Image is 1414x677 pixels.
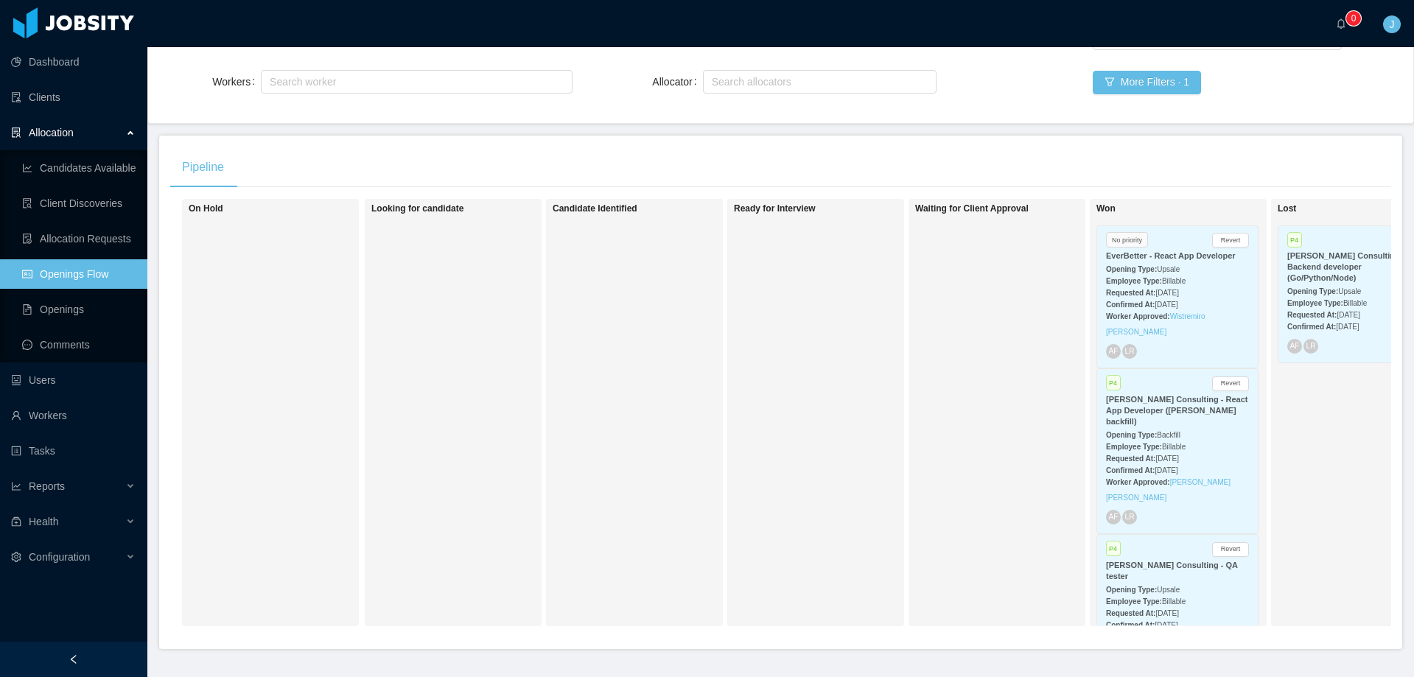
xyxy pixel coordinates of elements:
[1287,232,1302,248] span: P4
[170,147,236,188] div: Pipeline
[22,189,136,218] a: icon: file-searchClient Discoveries
[1155,466,1177,474] span: [DATE]
[1106,251,1236,260] strong: EverBetter - React App Developer
[553,203,759,214] h1: Candidate Identified
[22,295,136,324] a: icon: file-textOpenings
[11,481,21,491] i: icon: line-chart
[1124,513,1134,521] span: LR
[1157,586,1180,594] span: Upsale
[22,153,136,183] a: icon: line-chartCandidates Available
[11,436,136,466] a: icon: profileTasks
[1106,312,1170,320] strong: Worker Approved:
[1093,71,1201,94] button: icon: filterMore Filters · 1
[1106,586,1157,594] strong: Opening Type:
[1096,203,1303,214] h1: Won
[712,74,921,89] div: Search allocators
[1162,597,1186,606] span: Billable
[1336,323,1359,331] span: [DATE]
[1306,343,1315,351] span: LR
[22,224,136,253] a: icon: file-doneAllocation Requests
[1157,265,1180,273] span: Upsale
[1106,455,1155,463] strong: Requested At:
[1287,323,1336,331] strong: Confirmed At:
[11,83,136,112] a: icon: auditClients
[11,365,136,395] a: icon: robotUsers
[1155,455,1178,463] span: [DATE]
[1106,621,1155,629] strong: Confirmed At:
[1106,395,1248,426] strong: [PERSON_NAME] Consulting - React App Developer ([PERSON_NAME] backfill)
[11,47,136,77] a: icon: pie-chartDashboard
[22,259,136,289] a: icon: idcardOpenings Flow
[22,330,136,359] a: icon: messageComments
[1212,233,1249,248] button: Revert
[1106,597,1162,606] strong: Employee Type:
[1155,289,1178,297] span: [DATE]
[1337,311,1359,319] span: [DATE]
[1106,265,1157,273] strong: Opening Type:
[1289,343,1299,351] span: AF
[1155,621,1177,629] span: [DATE]
[915,203,1121,214] h1: Waiting for Client Approval
[1155,301,1177,309] span: [DATE]
[11,552,21,562] i: icon: setting
[707,73,715,91] input: Allocator
[1287,251,1405,282] strong: [PERSON_NAME] Consulting - Backend developer (Go/Python/Node)
[1212,376,1249,391] button: Revert
[1108,513,1118,521] span: AF
[1157,431,1180,439] span: Backfill
[1106,443,1162,451] strong: Employee Type:
[1124,348,1134,356] span: LR
[1287,311,1337,319] strong: Requested At:
[1390,15,1395,33] span: J
[1106,301,1155,309] strong: Confirmed At:
[1155,609,1178,617] span: [DATE]
[1106,541,1121,556] span: P4
[1106,466,1155,474] strong: Confirmed At:
[29,551,90,563] span: Configuration
[1108,348,1118,356] span: AF
[1106,609,1155,617] strong: Requested At:
[371,203,578,214] h1: Looking for candidate
[1106,478,1231,502] a: [PERSON_NAME] [PERSON_NAME]
[1346,11,1361,26] sup: 0
[1106,289,1155,297] strong: Requested At:
[1287,299,1343,307] strong: Employee Type:
[265,73,273,91] input: Workers
[1106,375,1121,390] span: P4
[1106,431,1157,439] strong: Opening Type:
[1106,561,1238,580] strong: [PERSON_NAME] Consulting - QA tester
[1162,443,1186,451] span: Billable
[29,480,65,492] span: Reports
[1162,277,1186,285] span: Billable
[1343,299,1367,307] span: Billable
[212,76,261,88] label: Workers
[1106,277,1162,285] strong: Employee Type:
[1338,287,1361,295] span: Upsale
[29,127,74,138] span: Allocation
[11,127,21,138] i: icon: solution
[1106,478,1170,486] strong: Worker Approved:
[652,76,702,88] label: Allocator
[1336,18,1346,29] i: icon: bell
[1287,287,1338,295] strong: Opening Type:
[734,203,940,214] h1: Ready for Interview
[29,516,58,527] span: Health
[1212,542,1249,557] button: Revert
[1106,232,1148,248] span: No priority
[270,74,550,89] div: Search worker
[189,203,395,214] h1: On Hold
[11,516,21,527] i: icon: medicine-box
[11,401,136,430] a: icon: userWorkers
